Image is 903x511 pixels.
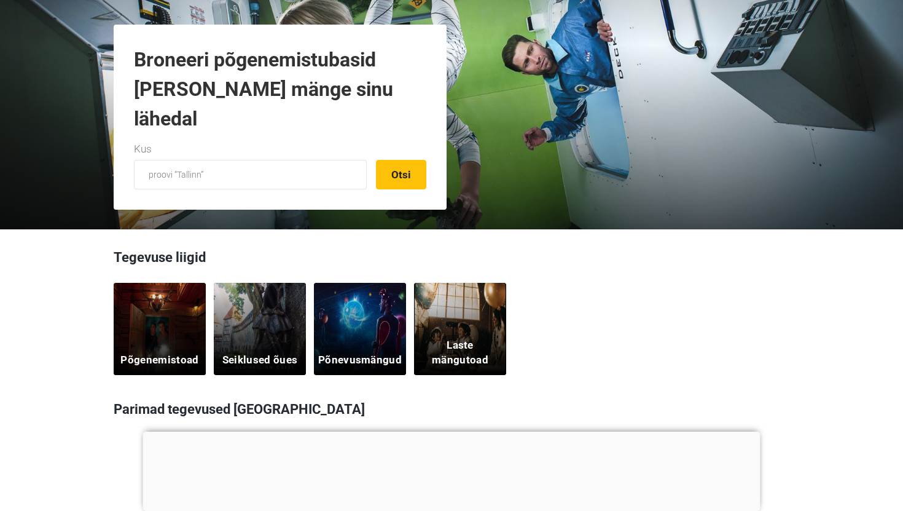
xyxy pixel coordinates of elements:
[120,353,198,368] h5: Põgenemistoad
[143,432,760,508] iframe: Advertisement
[376,160,426,189] button: Otsi
[422,338,499,368] h5: Laste mängutoad
[134,45,426,133] h1: Broneeri põgenemistubasid [PERSON_NAME] mänge sinu lähedal
[414,283,506,375] a: Laste mängutoad
[318,353,402,368] h5: Põnevusmängud
[222,353,297,368] h5: Seiklused õues
[134,160,367,189] input: proovi “Tallinn”
[314,283,406,375] a: Põnevusmängud
[114,248,789,274] h3: Tegevuse liigid
[114,283,206,375] a: Põgenemistoad
[214,283,306,375] a: Seiklused õues
[134,141,152,157] label: Kus
[114,394,789,426] h3: Parimad tegevused [GEOGRAPHIC_DATA]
